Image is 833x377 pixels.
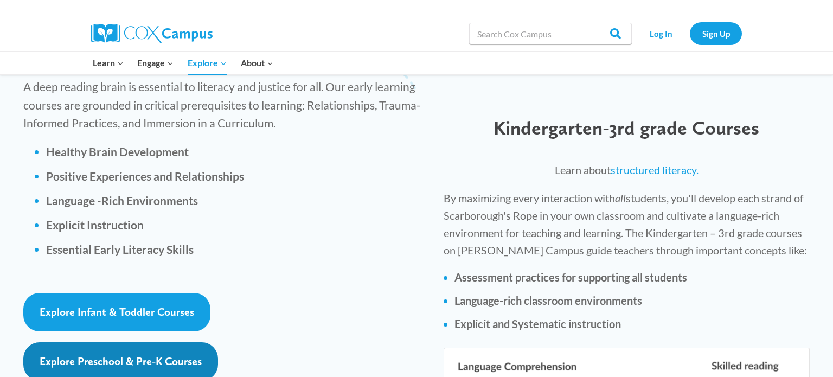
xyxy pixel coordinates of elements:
strong: Assessment practices for supporting all students [454,271,687,284]
p: A deep reading brain is essential to literacy and justice for all. Our early learning courses are... [23,78,422,132]
b: Essential Early Literacy Skills [46,242,194,256]
button: Child menu of Learn [86,52,131,74]
span: Explore Preschool & Pre-K Courses [40,355,202,368]
a: Explore Infant & Toddler Courses [23,293,210,331]
p: By maximizing every interaction with students, you'll develop each strand of Scarborough's Rope i... [444,189,810,259]
b: Explicit Instruction [46,218,144,232]
nav: Primary Navigation [86,52,280,74]
input: Search Cox Campus [469,23,632,44]
span: Kindergarten-3rd grade Courses [494,116,759,139]
button: Child menu of Explore [181,52,234,74]
b: Positive Experiences and Relationships [46,169,244,183]
a: Log In [637,22,684,44]
img: Cox Campus [91,24,213,43]
button: Child menu of About [234,52,280,74]
b: Language -Rich Environments [46,194,198,207]
a: Sign Up [690,22,742,44]
strong: Language-rich classroom environments [454,294,642,307]
span: Explore Infant & Toddler Courses [40,305,194,318]
a: structured literacy. [611,163,699,176]
strong: Healthy Brain Development [46,145,189,158]
p: Learn about [444,161,810,178]
i: all [615,191,626,205]
strong: Explicit and Systematic instruction [454,317,621,330]
button: Child menu of Engage [131,52,181,74]
nav: Secondary Navigation [637,22,742,44]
